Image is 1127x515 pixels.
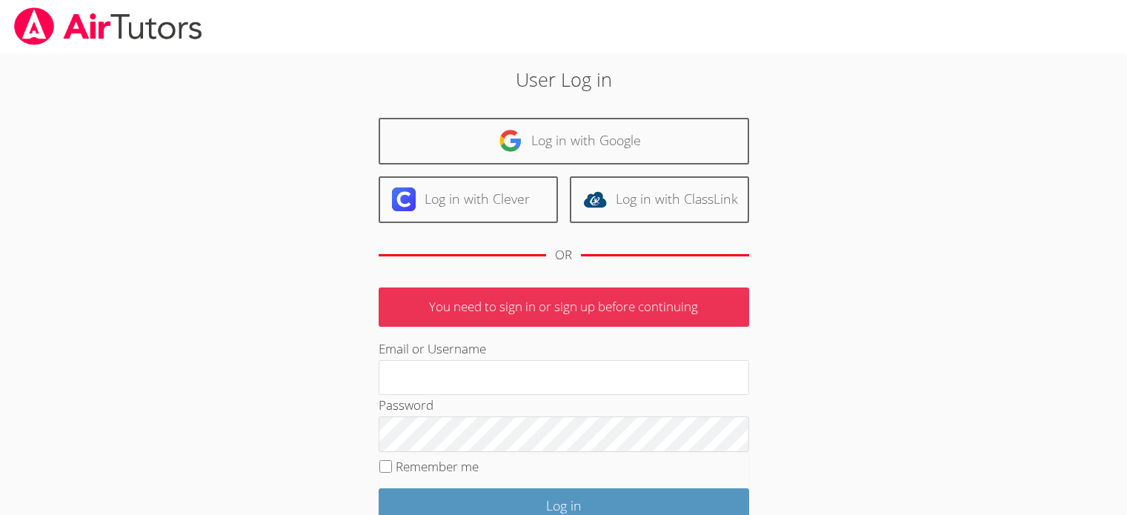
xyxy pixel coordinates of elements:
a: Log in with Clever [379,176,558,223]
img: classlink-logo-d6bb404cc1216ec64c9a2012d9dc4662098be43eaf13dc465df04b49fa7ab582.svg [583,187,607,211]
img: airtutors_banner-c4298cdbf04f3fff15de1276eac7730deb9818008684d7c2e4769d2f7ddbe033.png [13,7,204,45]
a: Log in with ClassLink [570,176,749,223]
p: You need to sign in or sign up before continuing [379,288,749,327]
div: OR [555,245,572,266]
img: clever-logo-6eab21bc6e7a338710f1a6ff85c0baf02591cd810cc4098c63d3a4b26e2feb20.svg [392,187,416,211]
img: google-logo-50288ca7cdecda66e5e0955fdab243c47b7ad437acaf1139b6f446037453330a.svg [499,129,522,153]
h2: User Log in [259,65,868,93]
label: Remember me [396,458,479,475]
a: Log in with Google [379,118,749,165]
label: Password [379,396,433,413]
label: Email or Username [379,340,486,357]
